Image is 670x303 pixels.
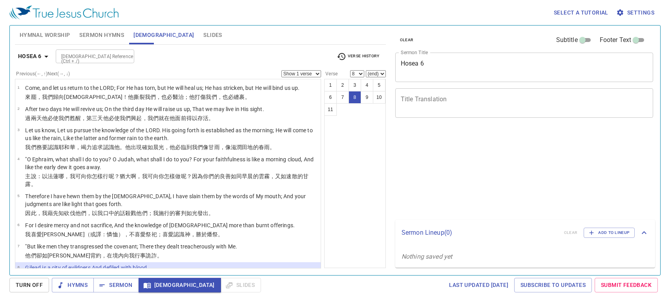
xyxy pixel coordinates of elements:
wh561: 殺戮他們 [125,210,214,216]
span: Add to Lineup [589,229,630,236]
wh3068: ，竭力追求 [75,144,275,150]
span: [DEMOGRAPHIC_DATA] [133,30,194,40]
wh6310: 的話 [114,210,214,216]
wh3212: ，我們歸 [37,94,250,100]
wh4161: 確 [142,144,276,150]
button: 11 [324,103,337,116]
span: clear [400,37,414,44]
wh3063: 啊，我可向你怎樣做 [25,173,309,187]
a: Subscribe to Updates [514,278,592,292]
span: [DEMOGRAPHIC_DATA] [145,280,215,290]
wh7495: ；他打 [184,94,250,100]
span: Verse History [337,52,379,61]
wh935: 我們像甘雨 [192,144,275,150]
wh1285: ，在境內向我行事詭詐 [101,252,162,259]
span: Hymnal Worship [20,30,70,40]
wh2421: 。 [208,115,214,121]
wh2026: ；我施行的審判 [148,210,214,216]
button: 8 [349,91,361,104]
wh7992: 天 [97,115,214,121]
wh7837: ，他必臨到 [164,144,275,150]
wh898: 。 [157,252,162,259]
wh216: 發出 [197,210,214,216]
span: Sermon Hymns [79,30,124,40]
span: Slides [203,30,222,40]
label: Previous (←, ↑) Next (→, ↓) [16,71,70,76]
button: 5 [373,79,385,91]
wh2421: ，第三 [81,115,214,121]
span: Settings [618,8,654,18]
wh120: 背 [90,252,162,259]
button: 9 [361,91,373,104]
b: Hosea 6 [18,51,42,61]
label: Verse [324,71,338,76]
wh6440: 得以存活 [186,115,214,121]
button: 6 [324,91,337,104]
span: 1 [17,85,19,89]
button: 10 [373,91,385,104]
p: 來罷 [25,93,299,101]
wh3068: ！他撕裂 [122,94,250,100]
button: clear [395,35,418,45]
textarea: Hosea 6 [401,60,648,75]
span: Footer Text [600,35,632,45]
wh7291: 認識 [103,144,276,150]
span: 3 [17,128,19,132]
p: After two days He will revive us; On the third day He will raise us up, That we may live in His s... [25,105,264,113]
p: 因此，我藉先知 [25,209,318,217]
p: Sermon Lineup ( 0 ) [402,228,558,237]
button: Hymns [52,278,94,292]
button: [DEMOGRAPHIC_DATA] [139,278,221,292]
button: 4 [361,79,373,91]
button: Select a tutorial [551,5,612,20]
p: Come, and let us return to the LORD; For He has torn, but He will heal us; He has stricken, but H... [25,84,299,92]
wh2919: 。 [31,181,37,187]
p: For I desire mercy and not sacrifice, And the knowledge of [DEMOGRAPHIC_DATA] more than burnt off... [25,221,295,229]
button: 3 [349,79,361,91]
wh5674: 約 [96,252,162,259]
p: 過兩天 [25,114,264,122]
wh430: ，勝於燔祭 [190,231,224,237]
span: 2 [17,106,19,111]
wh4941: 如光 [186,210,214,216]
wh2654: [PERSON_NAME]（或譯：憐恤 [42,231,224,237]
wh2672: 他們，以我口中 [75,210,214,216]
wh3559: 如晨光 [148,144,275,150]
button: 1 [324,79,337,91]
span: Sermon [100,280,132,290]
a: Last updated [DATE] [446,278,511,292]
wh2617: ），不喜愛祭祀 [118,231,224,237]
span: Subscribe to Updates [520,280,586,290]
input: Type Bible Reference [58,52,119,61]
span: 5 [17,193,19,198]
p: "But like men they transgressed the covenant; There they dealt treacherously with Me. [25,243,237,250]
button: Turn Off [9,278,49,292]
p: Let us know, Let us pursue the knowledge of the LORD. His going forth is established as the morni... [25,126,318,142]
button: Hosea 6 [15,49,54,64]
button: Verse History [332,51,384,62]
div: Sermon Lineup(0)clearAdd to Lineup [395,220,655,246]
wh3117: 他必使我們興起 [103,115,214,121]
wh5221: 傷我們，也必纏裹 [200,94,250,100]
p: 我們務要認識 [25,143,318,151]
wh3117: 他必使我們甦醒 [42,115,214,121]
span: Turn Off [16,280,43,290]
wh1847: 神 [185,231,224,237]
span: Last updated [DATE] [449,280,508,290]
a: Submit Feedback [595,278,658,292]
span: 6 [17,223,19,227]
wh3384: 田地 [242,144,275,150]
wh3045: 耶和華 [58,144,275,150]
wh2963: 我們，也必醫治 [145,94,250,100]
iframe: from-child [392,126,602,217]
p: 他們卻如[PERSON_NAME] [25,252,237,259]
p: 主說：以法蓮 [25,172,318,188]
span: 4 [17,157,19,161]
p: Gilead is a city of evildoers And defiled with blood. [25,264,148,272]
wh3318: 。 [208,210,214,216]
button: Settings [615,5,657,20]
wh3045: 他。他出現 [114,144,275,150]
wh4456: 。 [270,144,275,150]
span: 8 [17,265,19,269]
span: Subtitle [556,35,578,45]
